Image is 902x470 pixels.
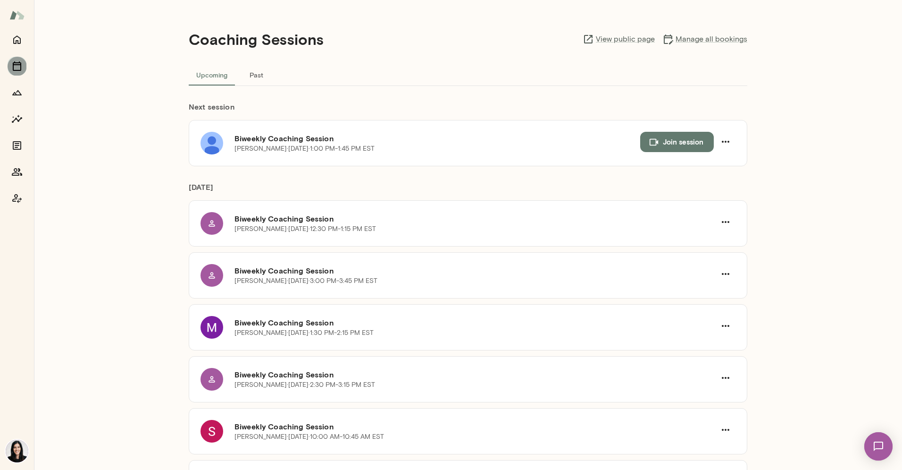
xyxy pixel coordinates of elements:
[234,369,716,380] h6: Biweekly Coaching Session
[234,224,376,234] p: [PERSON_NAME] · [DATE] · 12:30 PM-1:15 PM EST
[6,440,28,462] img: Katrina Bilella
[234,317,716,328] h6: Biweekly Coaching Session
[640,132,714,152] button: Join session
[234,328,374,338] p: [PERSON_NAME] · [DATE] · 1:30 PM-2:15 PM EST
[234,276,377,286] p: [PERSON_NAME] · [DATE] · 3:00 PM-3:45 PM EST
[189,30,324,48] h4: Coaching Sessions
[234,432,384,442] p: [PERSON_NAME] · [DATE] · 10:00 AM-10:45 AM EST
[9,6,25,24] img: Mento
[234,144,375,154] p: [PERSON_NAME] · [DATE] · 1:00 PM-1:45 PM EST
[8,57,26,76] button: Sessions
[234,133,640,144] h6: Biweekly Coaching Session
[189,63,747,86] div: basic tabs example
[234,265,716,276] h6: Biweekly Coaching Session
[8,189,26,208] button: Coach app
[662,34,747,45] a: Manage all bookings
[189,181,747,200] h6: [DATE]
[583,34,655,45] a: View public page
[234,213,716,224] h6: Biweekly Coaching Session
[8,83,26,102] button: Growth Plan
[8,136,26,155] button: Documents
[234,421,716,432] h6: Biweekly Coaching Session
[189,101,747,120] h6: Next session
[8,30,26,49] button: Home
[235,63,277,86] button: Past
[8,110,26,128] button: Insights
[234,380,375,390] p: [PERSON_NAME] · [DATE] · 2:30 PM-3:15 PM EST
[8,162,26,181] button: Members
[189,63,235,86] button: Upcoming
